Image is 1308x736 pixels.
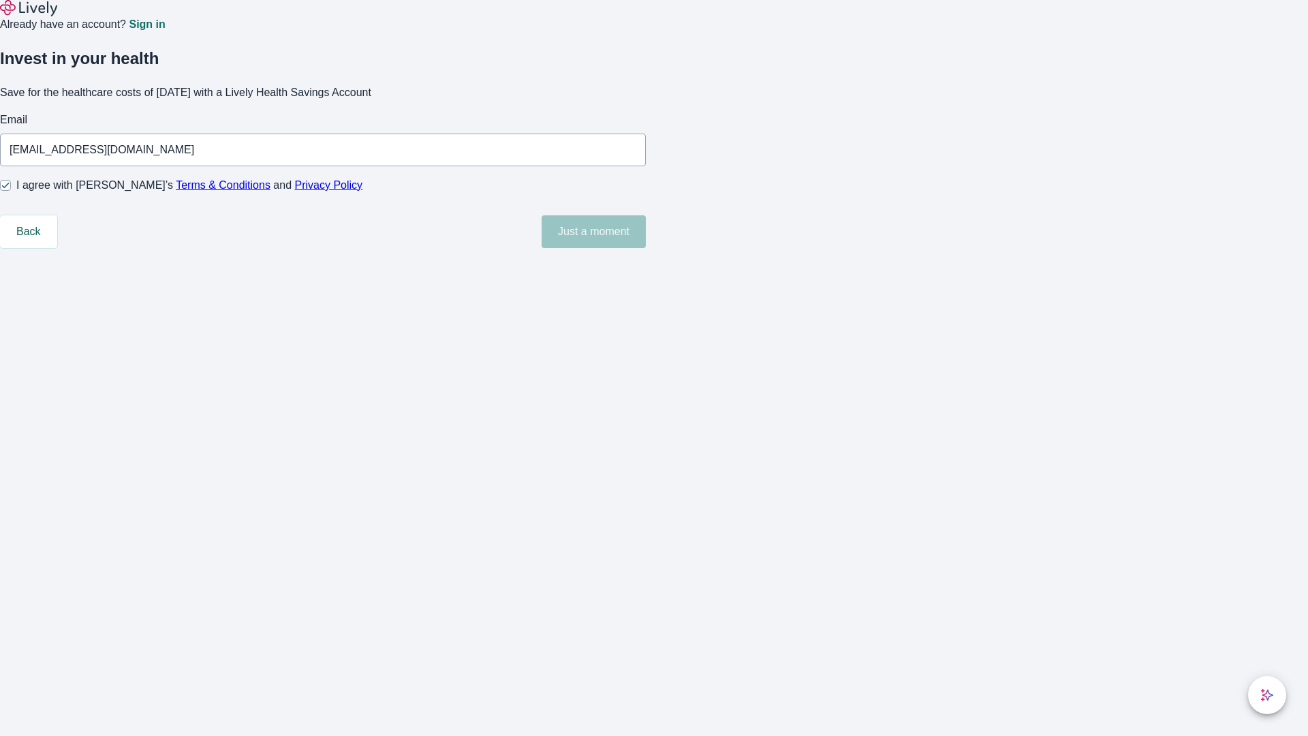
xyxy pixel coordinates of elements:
a: Sign in [129,19,165,30]
button: chat [1248,676,1286,714]
a: Terms & Conditions [176,179,270,191]
a: Privacy Policy [295,179,363,191]
span: I agree with [PERSON_NAME]’s and [16,177,362,194]
svg: Lively AI Assistant [1260,688,1274,702]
